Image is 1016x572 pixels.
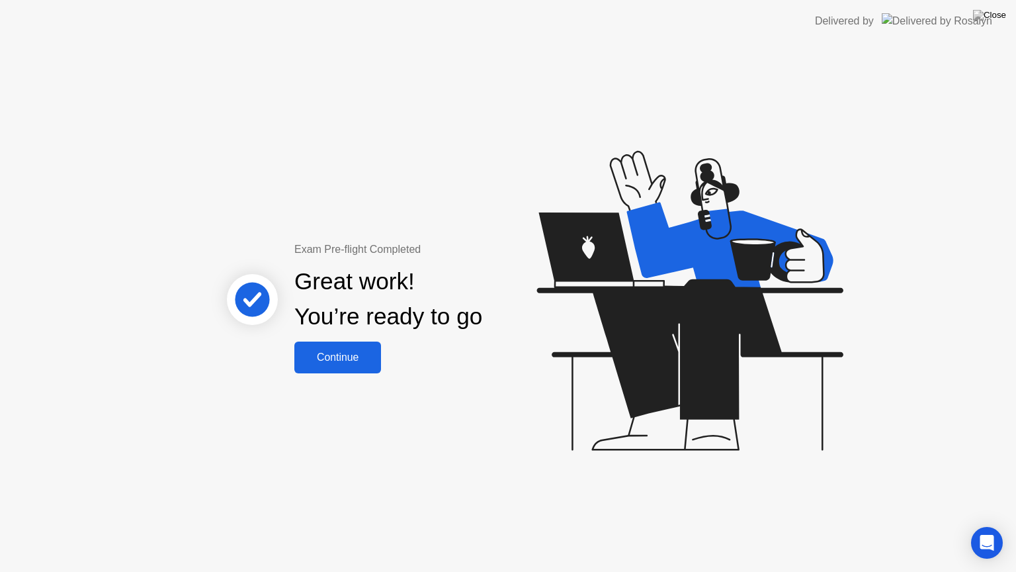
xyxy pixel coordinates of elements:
[298,352,377,363] div: Continue
[294,264,482,334] div: Great work! You’re ready to go
[815,13,874,29] div: Delivered by
[973,10,1006,21] img: Close
[971,527,1003,559] div: Open Intercom Messenger
[294,342,381,373] button: Continue
[294,242,568,258] div: Exam Pre-flight Completed
[882,13,992,28] img: Delivered by Rosalyn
